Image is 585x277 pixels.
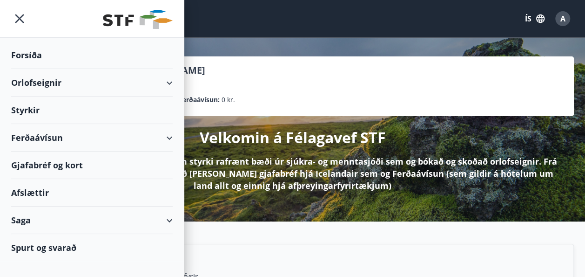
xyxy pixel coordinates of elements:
div: Afslættir [11,179,173,207]
p: Hér á Félagavefnum getur þú sótt um styrki rafrænt bæði úr sjúkra- og menntasjóði sem og bókað og... [26,155,559,192]
div: Forsíða [11,42,173,69]
img: union_logo [103,10,173,29]
p: Velkomin á Félagavef STF [200,127,386,148]
div: Orlofseignir [11,69,173,97]
div: Styrkir [11,97,173,124]
span: 0 kr. [222,95,235,105]
div: Spurt og svarað [11,234,173,261]
div: Gjafabréf og kort [11,152,173,179]
span: A [560,14,565,24]
button: menu [11,10,28,27]
p: Ferðaávísun : [179,95,220,105]
button: ÍS [520,10,550,27]
div: Saga [11,207,173,234]
div: Ferðaávísun [11,124,173,152]
button: A [551,7,574,30]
